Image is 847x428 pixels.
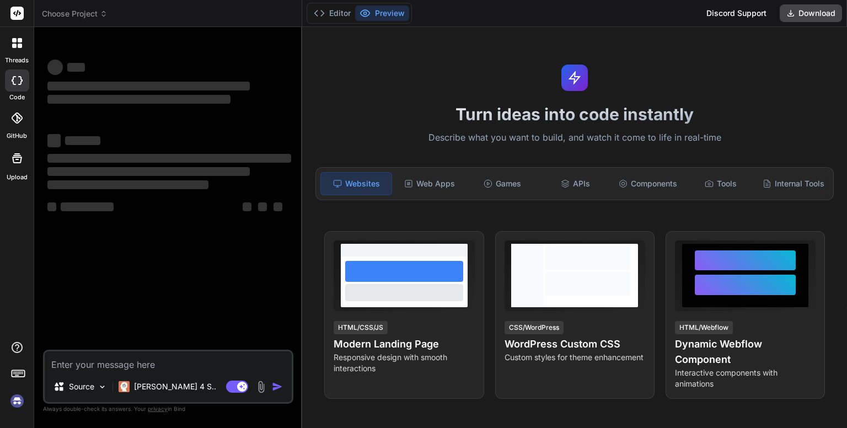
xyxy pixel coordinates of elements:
button: Download [780,4,842,22]
span: ‌ [61,202,114,211]
p: Describe what you want to build, and watch it come to life in real-time [309,131,840,145]
h4: Dynamic Webflow Component [675,336,816,367]
div: HTML/Webflow [675,321,733,334]
div: Components [613,172,683,195]
span: ‌ [47,180,208,189]
span: ‌ [274,202,282,211]
label: code [9,93,25,102]
span: ‌ [47,154,291,163]
div: Web Apps [394,172,465,195]
p: [PERSON_NAME] 4 S.. [134,381,216,392]
div: CSS/WordPress [505,321,564,334]
span: ‌ [67,63,85,72]
span: ‌ [47,60,63,75]
span: ‌ [243,202,251,211]
h4: WordPress Custom CSS [505,336,645,352]
button: Preview [355,6,409,21]
div: Tools [685,172,756,195]
h4: Modern Landing Page [334,336,474,352]
img: Pick Models [98,382,107,392]
div: Websites [320,172,392,195]
img: signin [8,392,26,410]
span: ‌ [47,167,250,176]
span: ‌ [258,202,267,211]
span: ‌ [47,202,56,211]
span: ‌ [65,136,100,145]
div: Discord Support [700,4,773,22]
img: attachment [255,381,267,393]
div: Games [467,172,538,195]
p: Source [69,381,94,392]
div: Internal Tools [758,172,829,195]
p: Interactive components with animations [675,367,816,389]
p: Responsive design with smooth interactions [334,352,474,374]
div: HTML/CSS/JS [334,321,388,334]
button: Editor [309,6,355,21]
img: icon [272,381,283,392]
span: privacy [148,405,168,412]
p: Custom styles for theme enhancement [505,352,645,363]
p: Always double-check its answers. Your in Bind [43,404,293,414]
label: threads [5,56,29,65]
span: ‌ [47,82,250,90]
span: Choose Project [42,8,108,19]
img: Claude 4 Sonnet [119,381,130,392]
label: Upload [7,173,28,182]
span: ‌ [47,95,230,104]
div: APIs [540,172,610,195]
span: ‌ [47,134,61,147]
h1: Turn ideas into code instantly [309,104,840,124]
label: GitHub [7,131,27,141]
